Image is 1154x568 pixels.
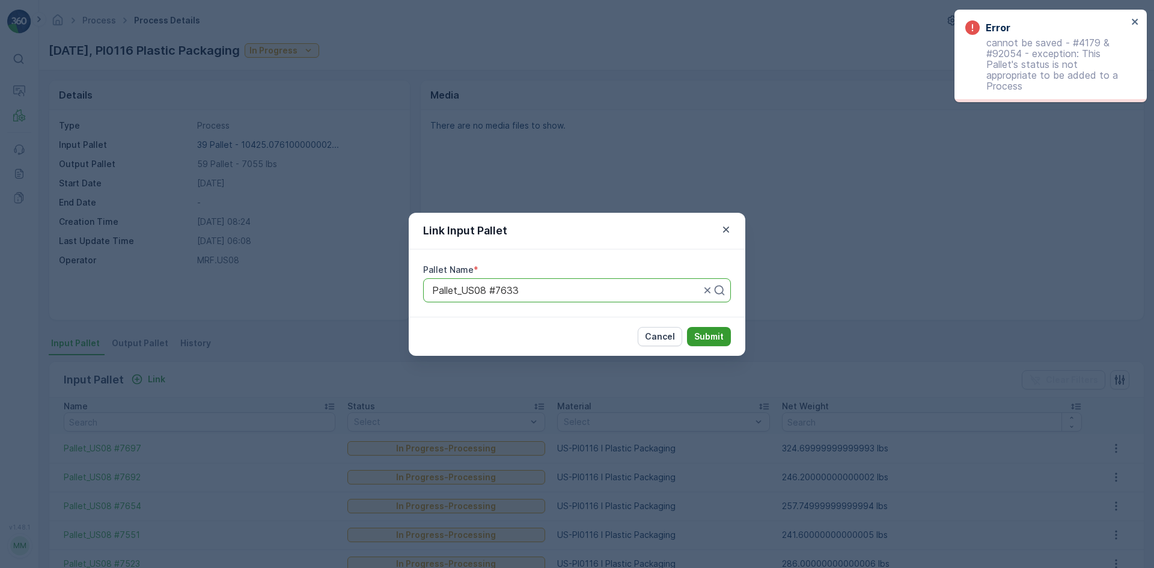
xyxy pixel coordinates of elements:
p: Link Input Pallet [423,222,507,239]
button: Submit [687,327,731,346]
button: Cancel [638,327,682,346]
h3: Error [986,20,1010,35]
p: Submit [694,331,724,343]
p: cannot be saved - #4179 & #92054 - exception: This Pallet's status is not appropriate to be added... [965,37,1128,91]
p: Cancel [645,331,675,343]
label: Pallet Name [423,264,474,275]
button: close [1131,17,1140,28]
